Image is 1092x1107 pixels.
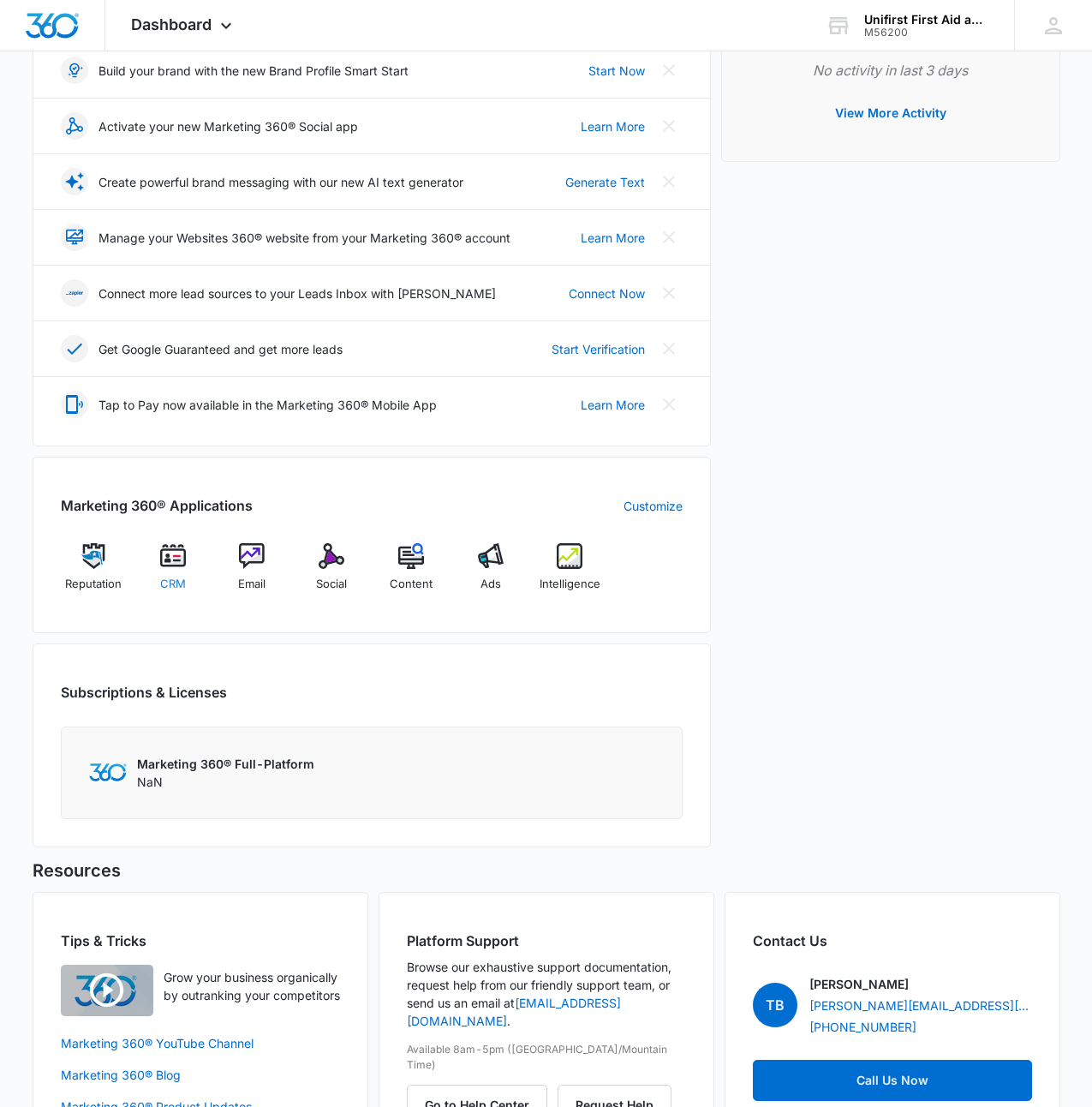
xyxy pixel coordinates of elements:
button: Close [655,168,683,195]
p: Connect more lead sources to your Leads Inbox with [PERSON_NAME] [98,284,496,302]
span: Reputation [65,576,122,593]
span: CRM [160,576,186,593]
h5: Resources [33,858,1060,883]
h2: Tips & Tricks [61,930,340,951]
a: [EMAIL_ADDRESS][DOMAIN_NAME] [407,996,621,1028]
button: Close [655,57,683,84]
span: Social [316,576,347,593]
span: Dashboard [131,15,212,33]
button: Close [655,335,683,362]
p: Get Google Guaranteed and get more leads [98,340,343,358]
a: Learn More [581,396,645,414]
a: Marketing 360® Blog [61,1066,340,1084]
a: Intelligence [537,543,603,605]
a: Connect Now [569,284,645,302]
span: Intelligence [540,576,600,593]
span: Ads [480,576,501,593]
p: [PERSON_NAME] [809,975,909,993]
a: Start Now [588,62,645,80]
a: [PHONE_NUMBER] [809,1018,916,1036]
p: Activate your new Marketing 360® Social app [98,117,358,135]
button: Close [655,224,683,251]
h2: Contact Us [753,930,1032,951]
a: Reputation [61,543,127,605]
a: Social [299,543,365,605]
a: Marketing 360® YouTube Channel [61,1034,340,1052]
a: Start Verification [552,340,645,358]
button: Close [655,112,683,140]
a: Call Us Now [753,1060,1032,1101]
a: Learn More [581,229,645,247]
div: account name [864,13,989,27]
div: account id [864,27,989,39]
h2: Marketing 360® Applications [61,495,253,516]
a: CRM [140,543,206,605]
a: Generate Text [565,173,645,191]
button: Close [655,279,683,307]
p: Browse our exhaustive support documentation, request help from our friendly support team, or send... [407,958,686,1030]
span: TB [753,983,797,1027]
p: Grow your business organically by outranking your competitors [164,968,340,1004]
p: Tap to Pay now available in the Marketing 360® Mobile App [98,396,437,414]
p: No activity in last 3 days [749,60,1032,81]
img: Quick Overview Video [61,965,153,1016]
div: NaN [137,755,314,791]
a: Ads [457,543,523,605]
span: Email [238,576,266,593]
h2: Subscriptions & Licenses [61,682,227,703]
p: Build your brand with the new Brand Profile Smart Start [98,62,409,80]
button: View More Activity [818,93,964,134]
a: Email [219,543,285,605]
a: [PERSON_NAME][EMAIL_ADDRESS][PERSON_NAME][DOMAIN_NAME] [809,996,1032,1014]
img: Marketing 360 Logo [89,763,127,781]
a: Customize [624,497,683,515]
p: Create powerful brand messaging with our new AI text generator [98,173,463,191]
p: Marketing 360® Full-Platform [137,755,314,773]
p: Manage your Websites 360® website from your Marketing 360® account [98,229,510,247]
h2: Platform Support [407,930,686,951]
span: Content [390,576,433,593]
a: Content [379,543,445,605]
p: Available 8am-5pm ([GEOGRAPHIC_DATA]/Mountain Time) [407,1042,686,1073]
button: Close [655,391,683,418]
a: Learn More [581,117,645,135]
